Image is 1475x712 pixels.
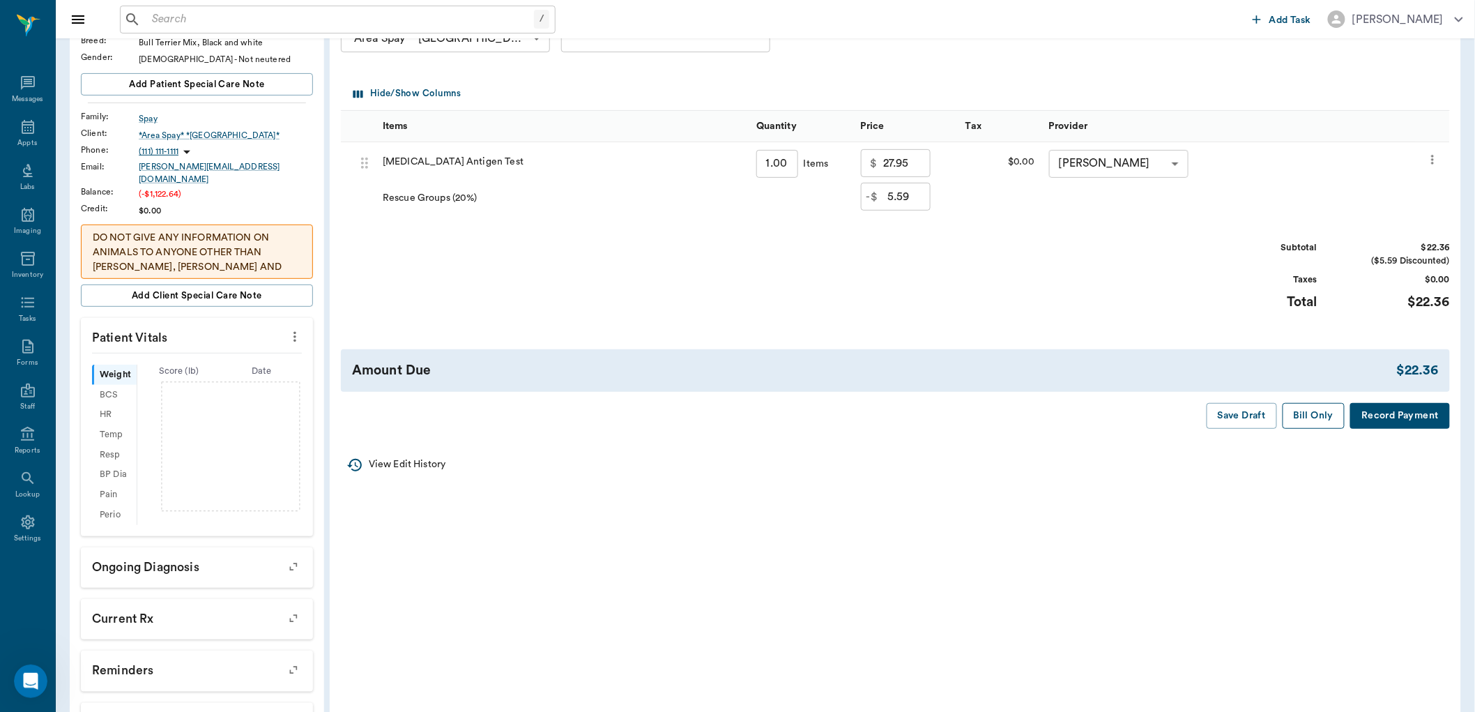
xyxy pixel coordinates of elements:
div: Appts [17,138,37,149]
div: BCS [92,385,137,405]
button: [PERSON_NAME] [1317,6,1474,32]
div: Email : [81,160,139,173]
button: Add patient Special Care Note [81,73,313,96]
button: Bill Only [1283,403,1345,429]
p: (111) 111-1111 [139,146,178,158]
p: DO NOT GIVE ANY INFORMATION ON ANIMALS TO ANYONE OTHER THAN [PERSON_NAME], [PERSON_NAME] AND [PER... [93,231,301,348]
button: Add client Special Care Note [81,285,313,307]
div: *Area Spay* *[GEOGRAPHIC_DATA]* [341,24,550,52]
div: Tax [965,107,981,146]
input: 0.00 [883,149,931,177]
div: $22.36 [1345,241,1450,255]
p: Ongoing diagnosis [81,547,313,582]
div: Lookup [15,490,40,500]
button: more [1422,148,1443,172]
iframe: Intercom live chat [14,665,47,698]
p: $ [871,155,878,172]
button: Record Payment [1350,403,1450,429]
div: Rescue Groups (20%) [383,191,477,205]
div: (-$1,122.64) [139,188,313,200]
div: Price [861,107,885,146]
div: Quantity [749,110,854,142]
div: Items [383,107,408,146]
div: Labs [20,182,35,192]
div: Price [854,110,958,142]
div: Client : [81,127,139,139]
div: Settings [14,533,42,544]
div: Pain [92,485,137,505]
p: View Edit History [369,457,445,472]
div: Tax [958,110,1042,142]
div: $0.00 [139,204,313,217]
div: [PERSON_NAME] [1352,11,1444,28]
button: more [284,325,306,349]
div: Breed : [81,34,139,47]
div: Items [376,110,749,142]
a: Spay [139,112,313,125]
div: $0.00 [1345,273,1450,287]
div: Tasks [19,314,36,324]
div: [DEMOGRAPHIC_DATA] - Not neutered [139,53,313,66]
div: Provider [1042,110,1416,142]
div: $0.00 [958,142,1042,219]
div: ($5.59 Discounted) [1345,255,1450,268]
button: Save Draft [1207,403,1277,429]
span: Add client Special Care Note [132,288,262,303]
p: Patient Vitals [81,318,313,353]
div: Credit : [81,202,139,215]
div: Weight [92,365,137,385]
div: Balance : [81,185,139,198]
div: Resp [92,445,137,465]
p: Current Rx [81,599,313,634]
div: Bull Terrier Mix, Black and white [139,36,313,49]
a: [PERSON_NAME][EMAIL_ADDRESS][DOMAIN_NAME] [139,160,313,185]
div: Date [220,365,303,378]
div: $22.36 [1345,292,1450,312]
div: [MEDICAL_DATA] Antigen Test [383,155,523,169]
span: Add patient Special Care Note [129,77,264,92]
input: Search [146,10,534,29]
div: Messages [12,94,44,105]
button: Close drawer [64,6,92,33]
div: [PERSON_NAME] [1049,150,1189,178]
div: BP Dia [92,465,137,485]
div: / [534,10,549,29]
div: Imaging [14,226,41,236]
div: Score ( lb ) [137,365,220,378]
a: *Area Spay* *[GEOGRAPHIC_DATA]* [139,129,313,142]
input: 0.00 [887,183,931,211]
p: Reminders [81,651,313,686]
div: Staff [20,402,35,412]
div: Quantity [756,107,797,146]
div: Forms [17,358,38,368]
button: Select columns [350,83,464,105]
div: Gender : [81,51,139,63]
div: Taxes [1213,273,1317,287]
div: Perio [92,505,137,525]
div: Inventory [12,270,43,280]
div: Provider [1049,107,1088,146]
button: Add Task [1247,6,1317,32]
div: Reports [15,446,40,456]
p: -$ [866,188,878,205]
div: Phone : [81,144,139,156]
div: $22.36 [1397,361,1439,381]
div: Temp [92,425,137,445]
div: Items [798,157,829,171]
div: HR [92,405,137,425]
div: Family : [81,110,139,123]
div: Amount Due [352,361,1397,381]
div: Subtotal [1213,241,1317,255]
div: Total [1213,292,1317,312]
